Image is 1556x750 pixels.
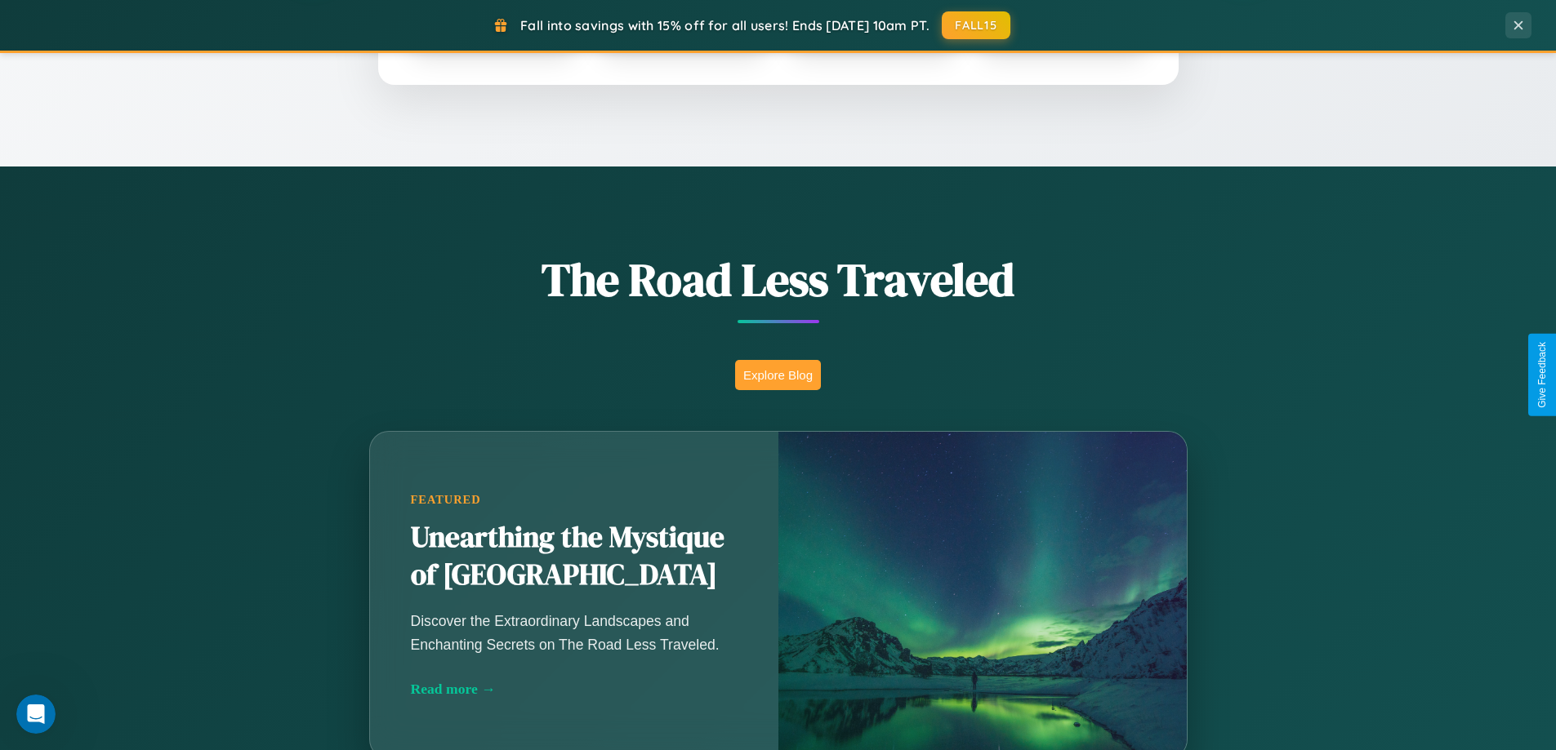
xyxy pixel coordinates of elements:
button: Explore Blog [735,360,821,390]
div: Read more → [411,681,738,698]
button: FALL15 [942,11,1010,39]
span: Fall into savings with 15% off for all users! Ends [DATE] 10am PT. [520,17,930,33]
p: Discover the Extraordinary Landscapes and Enchanting Secrets on The Road Less Traveled. [411,610,738,655]
h2: Unearthing the Mystique of [GEOGRAPHIC_DATA] [411,519,738,594]
div: Featured [411,493,738,507]
h1: The Road Less Traveled [288,248,1268,311]
div: Give Feedback [1536,342,1548,408]
iframe: Intercom live chat [16,695,56,734]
